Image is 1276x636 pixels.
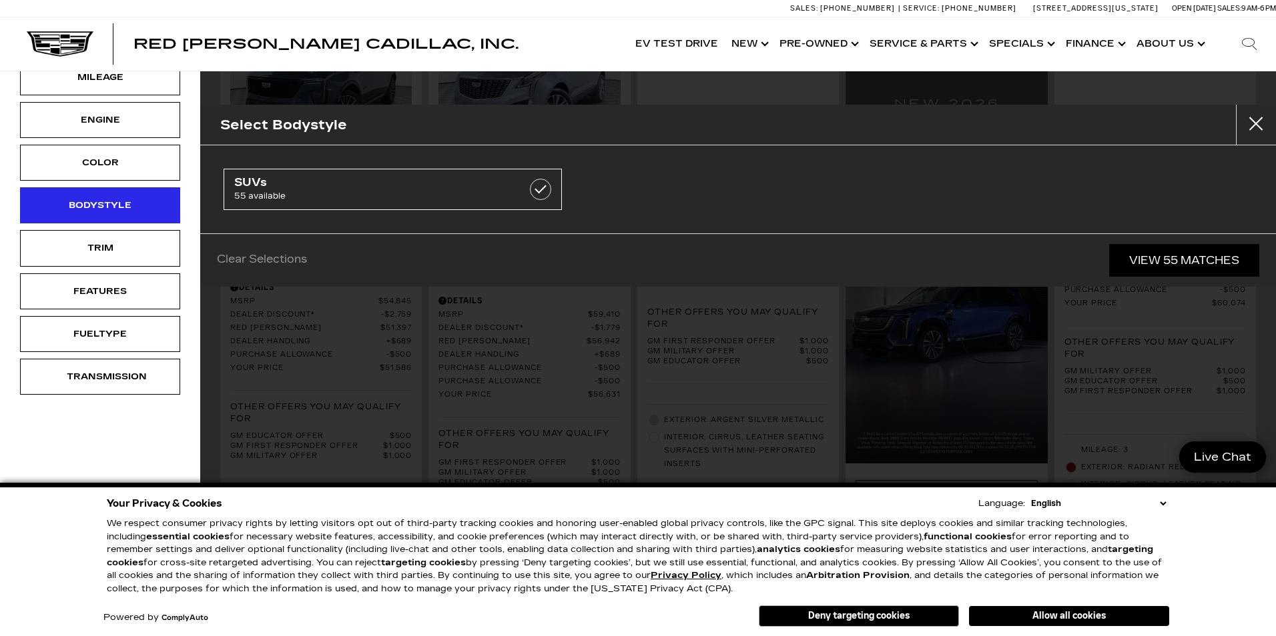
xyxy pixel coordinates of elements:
[898,5,1020,12] a: Service: [PHONE_NUMBER]
[217,253,307,269] a: Clear Selections
[67,198,133,213] div: Bodystyle
[757,544,840,555] strong: analytics cookies
[67,369,133,384] div: Transmission
[903,4,940,13] span: Service:
[629,17,725,71] a: EV Test Drive
[107,544,1153,568] strong: targeting cookies
[942,4,1016,13] span: [PHONE_NUMBER]
[820,4,895,13] span: [PHONE_NUMBER]
[67,241,133,255] div: Trim
[224,169,562,210] a: SUVs55 available
[107,494,222,513] span: Your Privacy & Cookies
[1059,17,1130,71] a: Finance
[103,613,208,622] div: Powered by
[982,17,1059,71] a: Specials
[20,273,180,309] div: FeaturesFeatures
[20,359,180,395] div: TransmissionTransmission
[773,17,863,71] a: Pre-Owned
[1187,449,1258,465] span: Live Chat
[969,606,1169,626] button: Allow all cookies
[1223,17,1276,71] div: Search
[20,145,180,181] div: ColorColor
[1109,244,1259,277] a: View 55 Matches
[1033,4,1159,13] a: [STREET_ADDRESS][US_STATE]
[67,70,133,85] div: Mileage
[146,531,230,542] strong: essential cookies
[27,31,93,57] img: Cadillac Dark Logo with Cadillac White Text
[67,327,133,341] div: Fueltype
[651,570,721,581] u: Privacy Policy
[220,114,347,136] h2: Select Bodystyle
[20,187,180,223] div: BodystyleBodystyle
[20,59,180,95] div: MileageMileage
[1130,17,1209,71] a: About Us
[133,37,519,51] a: Red [PERSON_NAME] Cadillac, Inc.
[133,36,519,52] span: Red [PERSON_NAME] Cadillac, Inc.
[1236,105,1276,145] button: close
[162,614,208,622] a: ComplyAuto
[725,17,773,71] a: New
[381,557,466,568] strong: targeting cookies
[234,189,504,203] span: 55 available
[863,17,982,71] a: Service & Parts
[1217,4,1241,13] span: Sales:
[806,570,910,581] strong: Arbitration Provision
[107,517,1169,595] p: We respect consumer privacy rights by letting visitors opt out of third-party tracking cookies an...
[20,316,180,352] div: FueltypeFueltype
[790,4,818,13] span: Sales:
[1179,441,1266,473] a: Live Chat
[20,230,180,266] div: TrimTrim
[978,499,1025,508] div: Language:
[20,102,180,138] div: EngineEngine
[1028,497,1169,510] select: Language Select
[67,113,133,127] div: Engine
[759,605,959,627] button: Deny targeting cookies
[1241,4,1276,13] span: 9 AM-6 PM
[1172,4,1216,13] span: Open [DATE]
[234,176,504,189] span: SUVs
[67,284,133,299] div: Features
[924,531,1012,542] strong: functional cookies
[67,155,133,170] div: Color
[790,5,898,12] a: Sales: [PHONE_NUMBER]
